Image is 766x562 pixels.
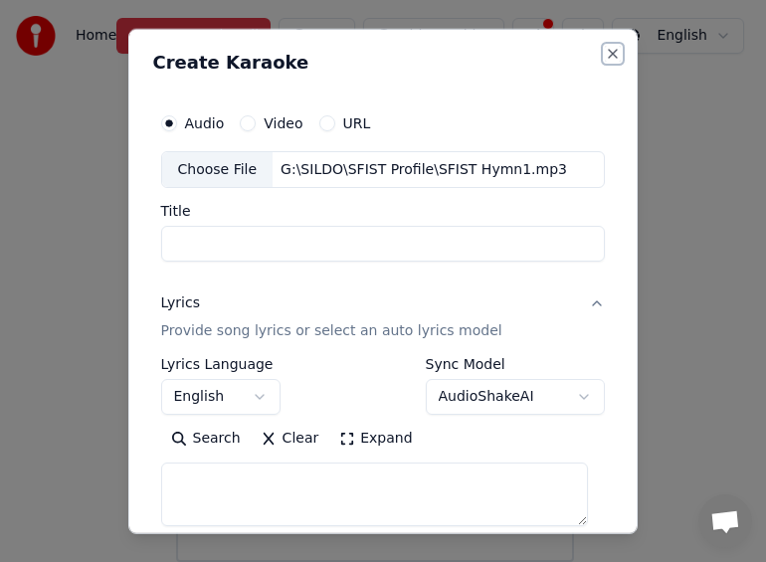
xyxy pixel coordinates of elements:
[161,278,605,357] button: LyricsProvide song lyrics or select an auto lyrics model
[343,115,371,129] label: URL
[274,159,576,179] div: G:\SILDO\SFIST Profile\SFIST Hymn1.mp3
[161,293,200,313] div: Lyrics
[161,423,251,455] button: Search
[185,115,225,129] label: Audio
[161,204,605,218] label: Title
[161,321,502,341] p: Provide song lyrics or select an auto lyrics model
[426,357,605,371] label: Sync Model
[329,423,423,455] button: Expand
[161,357,281,371] label: Lyrics Language
[162,151,274,187] div: Choose File
[265,115,303,129] label: Video
[251,423,329,455] button: Clear
[161,357,605,542] div: LyricsProvide song lyrics or select an auto lyrics model
[153,53,613,71] h2: Create Karaoke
